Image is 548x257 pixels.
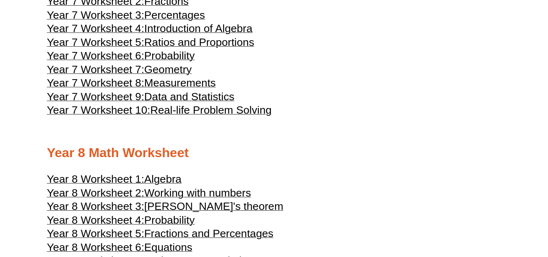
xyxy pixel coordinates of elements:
span: Year 7 Worksheet 8: [47,77,144,89]
span: Equations [144,241,193,253]
span: Percentages [144,9,205,21]
span: Year 7 Worksheet 10: [47,104,150,116]
a: Year 7 Worksheet 6:Probability [47,53,195,61]
a: Year 7 Worksheet 4:Introduction of Algebra [47,26,253,34]
span: [PERSON_NAME]'s theorem [144,200,284,212]
span: Data and Statistics [144,91,234,103]
a: Year 8 Worksheet 2:Working with numbers [47,190,251,199]
span: Year 8 Worksheet 2: [47,187,144,199]
span: Year 7 Worksheet 5: [47,36,144,48]
span: Year 7 Worksheet 7: [47,63,144,76]
a: Year 8 Worksheet 4:Probability [47,218,195,226]
span: Working with numbers [144,187,251,199]
a: Year 8 Worksheet 3:[PERSON_NAME]'s theorem [47,204,284,212]
span: Year 8 Worksheet 6: [47,241,144,253]
a: Year 7 Worksheet 9:Data and Statistics [47,94,234,102]
a: Year 8 Worksheet 5:Fractions and Percentages [47,231,274,239]
h2: Year 8 Math Worksheet [47,145,501,162]
span: Probability [144,214,195,226]
a: Year 7 Worksheet 7:Geometry [47,67,192,75]
span: Fractions and Percentages [144,227,274,240]
span: Real-life Problem Solving [150,104,271,116]
a: Year 7 Worksheet 3:Percentages [47,13,205,21]
span: Year 7 Worksheet 4: [47,22,144,35]
span: Geometry [144,63,192,76]
span: Introduction of Algebra [144,22,253,35]
a: Year 8 Worksheet 6:Equations [47,245,193,253]
span: Ratios and Proportions [144,36,254,48]
span: Year 8 Worksheet 4: [47,214,144,226]
span: Probability [144,50,195,62]
a: Year 7 Worksheet 5:Ratios and Proportions [47,40,254,48]
span: Year 7 Worksheet 3: [47,9,144,21]
iframe: Chat Widget [413,165,548,257]
span: Year 8 Worksheet 3: [47,200,144,212]
a: Year 8 Worksheet 1:Algebra [47,177,182,185]
span: Measurements [144,77,216,89]
a: Year 7 Worksheet 10:Real-life Problem Solving [47,108,272,116]
a: Year 7 Worksheet 8:Measurements [47,80,216,89]
span: Year 8 Worksheet 5: [47,227,144,240]
span: Algebra [144,173,182,185]
span: Year 7 Worksheet 9: [47,91,144,103]
span: Year 7 Worksheet 6: [47,50,144,62]
span: Year 8 Worksheet 1: [47,173,144,185]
